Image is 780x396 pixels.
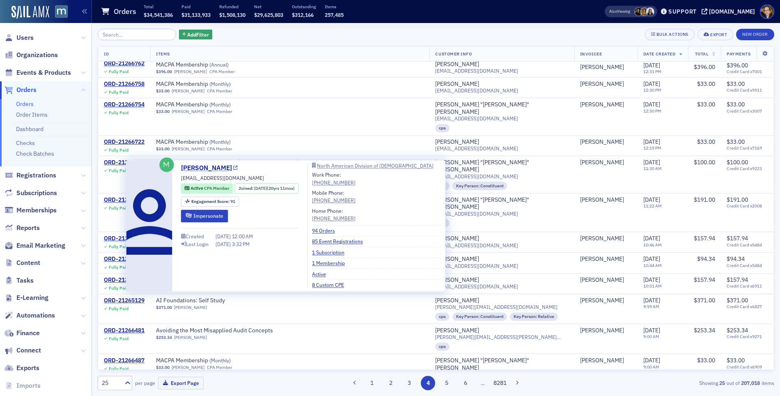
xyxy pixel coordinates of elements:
a: [PERSON_NAME] "[PERSON_NAME]" [PERSON_NAME] [435,357,568,371]
a: [PERSON_NAME] [580,64,624,71]
div: [PERSON_NAME] [580,297,624,304]
span: MACPA Educational Foundation [Subscription Donation] [156,159,321,166]
span: Exports [16,364,39,373]
span: Events & Products [16,68,71,77]
a: ORD-21266481 [104,327,145,334]
a: ORD-21265129 [104,297,145,304]
div: (20yrs 11mos) [254,185,295,192]
span: $33.00 [727,80,745,87]
a: SailAMX [11,6,49,19]
span: ( Monthly ) [209,81,231,87]
a: ORD-21266532 [104,276,145,284]
div: [PHONE_NUMBER] [312,215,356,222]
a: [PERSON_NAME] "[PERSON_NAME]" [PERSON_NAME] [435,101,568,115]
div: cpa [435,124,450,132]
p: Items [325,4,344,9]
time: 12:30 PM [643,108,661,114]
div: CPA Member [207,146,232,152]
button: Bulk Actions [645,29,695,40]
a: Connect [5,346,41,355]
button: Export Page [158,377,204,389]
div: Work Phone: [312,171,356,186]
span: $34,541,386 [144,12,173,18]
time: 11:22 AM [643,203,662,209]
a: [PERSON_NAME] [435,256,479,263]
a: Active CPA Member [185,185,229,192]
time: 12:15 PM [643,145,661,151]
a: Check Batches [16,150,54,157]
div: [PERSON_NAME] [435,61,479,68]
span: Content [16,258,40,267]
a: [PERSON_NAME] [435,81,479,88]
span: $396.00 [694,63,715,71]
span: Organizations [16,51,58,60]
span: 257,485 [325,12,344,18]
div: Fully Paid [109,147,128,153]
span: [EMAIL_ADDRESS][DOMAIN_NAME] [435,87,518,94]
span: $33.00 [156,109,170,114]
span: Lily Chang [580,64,632,71]
span: $100.00 [727,159,748,166]
span: Invoicee [580,51,602,57]
button: 2 [383,376,398,390]
span: MACPA Membership [156,81,259,88]
span: $191.00 [727,196,748,203]
a: Memberships [5,206,57,215]
a: ORD-21266762 [104,60,145,67]
a: [PHONE_NUMBER] [312,197,356,204]
a: ORD-21266626 [104,196,145,204]
div: Support [668,8,697,15]
a: 1 Membership [312,260,351,267]
a: Events & Products [5,68,71,77]
p: Paid [181,4,211,9]
div: Mobile Phone: [312,189,356,204]
span: [DATE] [216,233,232,240]
span: 3:32 PM [232,241,250,247]
span: $33.00 [727,101,745,108]
a: Orders [16,100,34,108]
a: MACPA Membership (Monthly) [156,81,259,88]
span: $29,625,803 [254,12,283,18]
div: [PERSON_NAME] [435,276,479,284]
span: Credit Card x7169 [727,145,768,151]
div: Home Phone: [312,207,356,222]
span: E-Learning [16,293,48,302]
div: [PERSON_NAME] [580,235,624,242]
time: 12:31 PM [643,69,661,74]
span: Engagement Score : [191,198,230,204]
a: Dashboard [16,125,44,133]
a: [PERSON_NAME] [580,256,624,263]
button: 1 [365,376,379,390]
span: $312,166 [292,12,314,18]
span: [DATE] [643,80,660,87]
div: ORD-21266722 [104,138,145,146]
a: Avoiding the Most Misapplied Audit Concepts [156,327,273,334]
span: Joined : [239,185,254,192]
span: Lynette Montoute [580,256,632,263]
div: Fully Paid [109,168,128,173]
span: Memberships [16,206,57,215]
span: $191.00 [694,196,715,203]
span: Credit Card x5484 [727,242,768,248]
span: Automations [16,311,55,320]
div: Engagement Score: 91 [181,196,239,207]
a: 1 Subscription [312,249,351,256]
a: Order Items [16,111,48,118]
span: Subscriptions [16,189,57,198]
a: ORD-21266575 [104,235,145,242]
a: [PERSON_NAME] [580,327,624,334]
a: [PERSON_NAME] [580,138,624,146]
span: [EMAIL_ADDRESS][DOMAIN_NAME] [181,175,264,182]
a: [PERSON_NAME] [580,101,624,108]
a: Organizations [5,51,58,60]
span: Email Marketing [16,241,65,250]
a: [PERSON_NAME] [435,235,479,242]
